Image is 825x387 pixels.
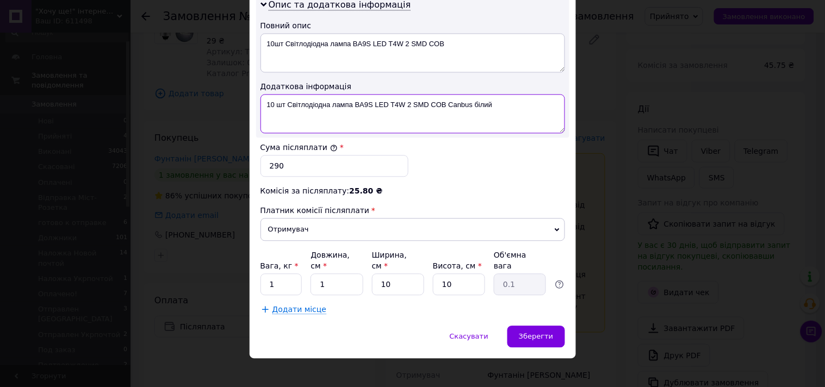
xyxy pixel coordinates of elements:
span: Зберегти [519,332,553,340]
textarea: 10шт Світлодіодна лампа BA9S LED T4W 2 SMD COB [260,33,565,72]
span: Отримувач [260,218,565,241]
textarea: 10 шт Світлодіодна лампа BA9S LED T4W 2 SMD COB Canbus білий [260,94,565,133]
div: Об'ємна вага [494,249,546,271]
label: Вага, кг [260,261,299,270]
label: Сума післяплати [260,143,338,152]
label: Висота, см [433,261,482,270]
span: Платник комісії післяплати [260,206,370,215]
span: Скасувати [450,332,488,340]
span: 25.80 ₴ [349,186,382,195]
label: Довжина, см [311,251,350,270]
label: Ширина, см [372,251,407,270]
div: Додаткова інформація [260,81,565,92]
div: Комісія за післяплату: [260,185,565,196]
span: Додати місце [272,305,327,314]
div: Повний опис [260,20,565,31]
